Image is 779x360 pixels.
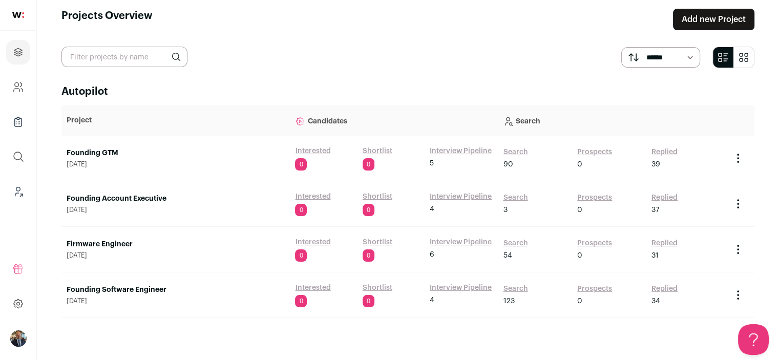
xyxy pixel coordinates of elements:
span: 0 [363,158,374,171]
h1: Projects Overview [61,9,153,30]
span: 6 [430,249,434,260]
span: 0 [577,205,582,215]
span: 54 [503,250,512,261]
a: Interview Pipeline [430,146,492,156]
a: Replied [651,284,678,294]
span: [DATE] [67,160,285,168]
span: 37 [651,205,659,215]
p: Search [503,110,721,131]
button: Project Actions [732,152,744,164]
a: Prospects [577,193,612,203]
a: Interested [295,237,330,247]
a: Company and ATS Settings [6,75,30,99]
span: 3 [503,205,507,215]
a: Interview Pipeline [430,237,492,247]
span: [DATE] [67,206,285,214]
span: [DATE] [67,297,285,305]
a: Founding Software Engineer [67,285,285,295]
a: Shortlist [363,237,392,247]
span: 0 [295,249,307,262]
a: Shortlist [363,146,392,156]
span: 90 [503,159,513,170]
span: 0 [363,249,374,262]
img: wellfound-shorthand-0d5821cbd27db2630d0214b213865d53afaa358527fdda9d0ea32b1df1b89c2c.svg [12,12,24,18]
a: Shortlist [363,192,392,202]
p: Project [67,115,285,125]
a: Interested [295,192,330,202]
a: Firmware Engineer [67,239,285,249]
a: Search [503,284,528,294]
span: 34 [651,296,660,306]
img: 18202275-medium_jpg [10,330,27,347]
a: Leads (Backoffice) [6,179,30,204]
a: Projects [6,40,30,65]
span: 4 [430,204,434,214]
a: Company Lists [6,110,30,134]
a: Founding Account Executive [67,194,285,204]
a: Search [503,147,528,157]
a: Prospects [577,284,612,294]
a: Prospects [577,238,612,248]
span: 0 [295,204,307,216]
a: Search [503,193,528,203]
p: Candidates [295,110,493,131]
a: Replied [651,193,678,203]
iframe: Help Scout Beacon - Open [738,324,769,355]
span: 0 [577,250,582,261]
a: Interested [295,283,330,293]
a: Interested [295,146,330,156]
span: [DATE] [67,251,285,260]
a: Interview Pipeline [430,192,492,202]
input: Filter projects by name [61,47,187,67]
h2: Autopilot [61,84,754,99]
a: Shortlist [363,283,392,293]
button: Project Actions [732,198,744,210]
a: Replied [651,238,678,248]
a: Add new Project [673,9,754,30]
span: 0 [363,295,374,307]
a: Replied [651,147,678,157]
span: 0 [295,158,307,171]
span: 31 [651,250,659,261]
span: 5 [430,158,434,168]
span: 4 [430,295,434,305]
button: Open dropdown [10,330,27,347]
a: Prospects [577,147,612,157]
span: 0 [577,159,582,170]
span: 123 [503,296,514,306]
a: Founding GTM [67,148,285,158]
a: Interview Pipeline [430,283,492,293]
span: 39 [651,159,660,170]
button: Project Actions [732,289,744,301]
span: 0 [295,295,307,307]
a: Search [503,238,528,248]
button: Project Actions [732,243,744,256]
span: 0 [363,204,374,216]
span: 0 [577,296,582,306]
